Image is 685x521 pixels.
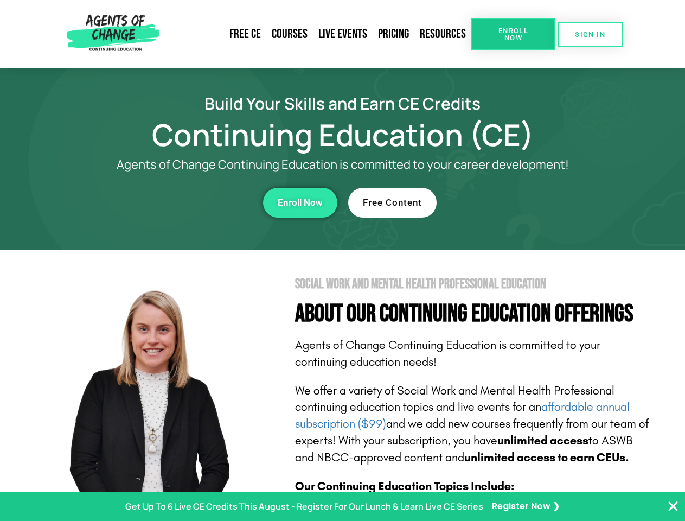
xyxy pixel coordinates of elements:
[263,188,337,218] a: Enroll Now
[34,122,652,147] h1: Continuing Education (CE)
[163,22,471,47] nav: Menu
[471,18,555,50] a: Enroll Now
[295,302,652,326] h4: About Our Continuing Education Offerings
[373,22,414,47] a: Pricing
[295,277,652,291] h2: Social Work and Mental Health Professional Education
[295,383,652,466] p: We offer a variety of Social Work and Mental Health Professional continuing education topics and ...
[34,96,652,111] h2: Build Your Skills and Earn CE Credits
[278,198,323,207] span: Enroll Now
[313,22,373,47] a: Live Events
[497,434,588,448] b: unlimited access
[464,450,629,465] b: unlimited access to earn CEUs.
[558,22,623,47] a: SIGN IN
[77,158,609,171] p: Agents of Change Continuing Education is committed to your career development!
[489,27,538,41] span: Enroll Now
[667,500,680,513] button: Close Banner
[575,31,605,38] span: SIGN IN
[224,22,266,47] a: Free CE
[492,499,560,514] a: Register Now ❯
[295,479,514,493] b: Our Continuing Education Topics Include:
[295,338,600,369] span: Agents of Change Continuing Education is committed to your continuing education needs!
[363,198,422,207] span: Free Content
[266,22,313,47] a: Courses
[348,188,437,218] a: Free Content
[125,499,483,514] p: Get Up To 6 Live CE Credits This August - Register For Our Lunch & Learn Live CE Series
[414,22,471,47] a: Resources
